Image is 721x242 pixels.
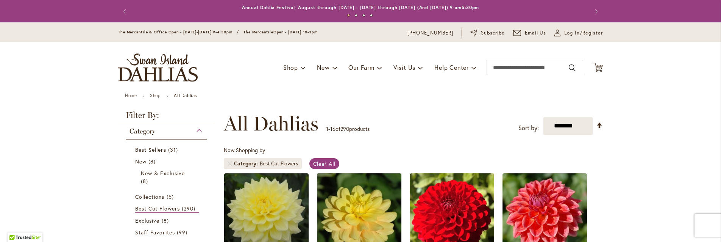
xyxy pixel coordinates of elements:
button: 4 of 4 [370,14,373,17]
a: Subscribe [470,29,505,37]
a: New [135,157,199,165]
span: Log In/Register [564,29,603,37]
strong: Filter By: [118,111,214,123]
a: store logo [118,53,198,82]
div: Best Cut Flowers [260,160,298,167]
span: 8 [141,177,150,185]
span: Visit Us [393,63,415,71]
span: New [317,63,329,71]
a: [PHONE_NUMBER] [407,29,453,37]
span: Open - [DATE] 10-3pm [273,30,318,35]
span: New & Exclusive [141,170,185,177]
span: Now Shopping by [224,146,265,154]
span: Help Center [434,63,469,71]
button: Next [588,4,603,19]
span: Collections [135,193,165,200]
span: 31 [168,146,180,154]
label: Sort by: [518,121,539,135]
a: Annual Dahlia Festival, August through [DATE] - [DATE] through [DATE] (And [DATE]) 9-am5:30pm [242,5,479,10]
span: Shop [283,63,298,71]
a: Remove Category Best Cut Flowers [228,161,232,166]
strong: All Dahlias [174,93,197,98]
span: Category [130,127,155,135]
a: Log In/Register [554,29,603,37]
a: New &amp; Exclusive [141,169,194,185]
span: 8 [148,157,158,165]
a: Exclusive [135,217,199,225]
span: Subscribe [481,29,505,37]
button: 3 of 4 [362,14,365,17]
span: 290 [182,204,197,212]
span: New [135,158,147,165]
button: 1 of 4 [347,14,350,17]
span: Our Farm [348,63,374,71]
span: 1 [326,125,328,132]
a: Best Sellers [135,146,199,154]
span: The Mercantile & Office Open - [DATE]-[DATE] 9-4:30pm / The Mercantile [118,30,273,35]
a: Home [125,93,137,98]
a: Shop [150,93,161,98]
span: Exclusive [135,217,159,224]
a: Clear All [309,158,339,169]
a: Best Cut Flowers [135,204,199,213]
button: 2 of 4 [355,14,357,17]
span: 8 [162,217,171,225]
button: Previous [118,4,133,19]
a: Collections [135,193,199,201]
span: Best Cut Flowers [135,205,180,212]
span: Best Sellers [135,146,166,153]
span: Clear All [313,160,336,167]
a: Staff Favorites [135,228,199,236]
span: Category [234,160,260,167]
a: Email Us [513,29,546,37]
span: All Dahlias [224,112,318,135]
span: 16 [330,125,336,132]
span: Email Us [525,29,546,37]
span: 99 [177,228,189,236]
span: Staff Favorites [135,229,175,236]
p: - of products [326,123,370,135]
span: 290 [340,125,349,132]
span: 5 [167,193,176,201]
